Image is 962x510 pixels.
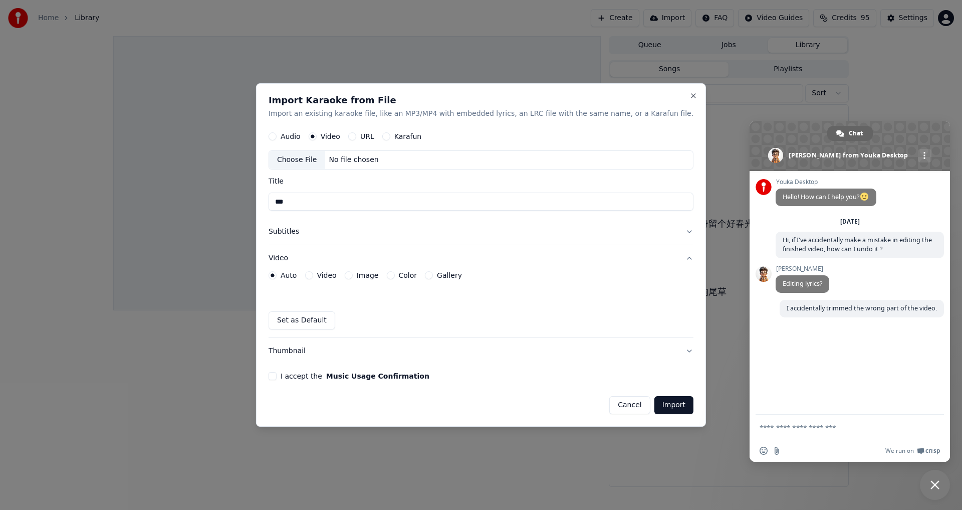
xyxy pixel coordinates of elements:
[269,311,335,329] button: Set as Default
[827,126,873,141] a: Chat
[269,338,693,364] button: Thumbnail
[269,219,693,245] button: Subtitles
[357,272,379,279] label: Image
[849,126,863,141] span: Chat
[654,396,693,414] button: Import
[609,396,650,414] button: Cancel
[281,133,301,140] label: Audio
[269,96,693,105] h2: Import Karaoke from File
[269,109,693,119] p: Import an existing karaoke file, like an MP3/MP4 with embedded lyrics, an LRC file with the same ...
[325,155,382,165] div: No file chosen
[269,271,693,337] div: Video
[269,151,325,169] div: Choose File
[326,373,429,380] button: I accept the
[281,373,429,380] label: I accept the
[269,178,693,185] label: Title
[281,272,297,279] label: Auto
[437,272,462,279] label: Gallery
[269,245,693,271] button: Video
[398,272,417,279] label: Color
[360,133,374,140] label: URL
[317,272,336,279] label: Video
[321,133,340,140] label: Video
[394,133,422,140] label: Karafun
